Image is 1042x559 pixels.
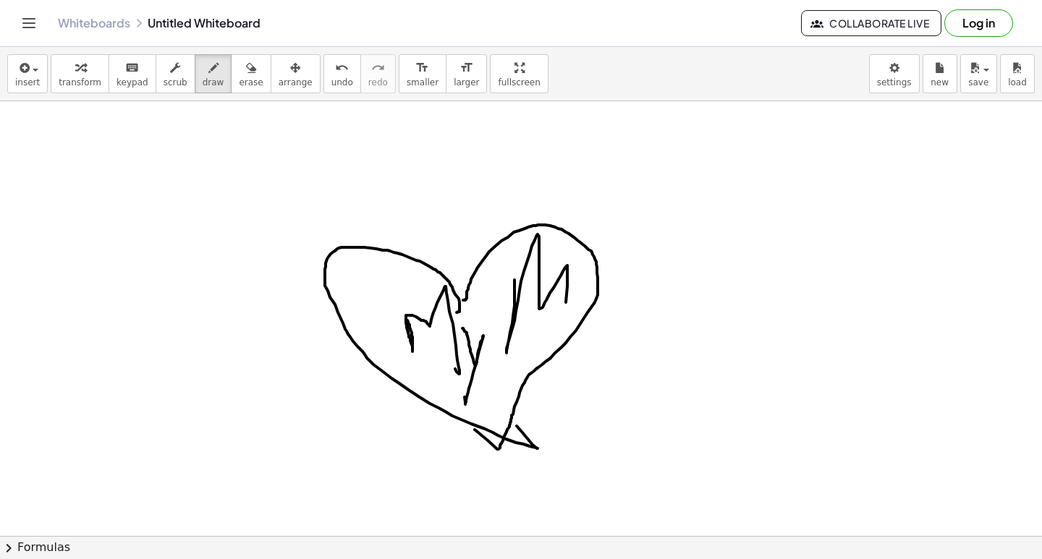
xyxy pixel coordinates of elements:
button: save [960,54,997,93]
button: arrange [271,54,321,93]
span: redo [368,77,388,88]
i: keyboard [125,59,139,77]
button: Collaborate Live [801,10,941,36]
button: settings [869,54,920,93]
span: new [931,77,949,88]
span: erase [239,77,263,88]
i: format_size [415,59,429,77]
button: format_sizelarger [446,54,487,93]
button: insert [7,54,48,93]
span: scrub [164,77,187,88]
span: draw [203,77,224,88]
button: keyboardkeypad [109,54,156,93]
i: format_size [459,59,473,77]
span: larger [454,77,479,88]
a: Whiteboards [58,16,130,30]
button: Toggle navigation [17,12,41,35]
span: fullscreen [498,77,540,88]
span: settings [877,77,912,88]
i: undo [335,59,349,77]
button: undoundo [323,54,361,93]
span: undo [331,77,353,88]
span: arrange [279,77,313,88]
span: Collaborate Live [813,17,929,30]
button: redoredo [360,54,396,93]
button: new [923,54,957,93]
button: load [1000,54,1035,93]
span: load [1008,77,1027,88]
span: insert [15,77,40,88]
button: transform [51,54,109,93]
i: redo [371,59,385,77]
button: scrub [156,54,195,93]
button: erase [231,54,271,93]
button: fullscreen [490,54,548,93]
span: save [968,77,988,88]
span: smaller [407,77,439,88]
button: draw [195,54,232,93]
span: transform [59,77,101,88]
button: format_sizesmaller [399,54,446,93]
span: keypad [117,77,148,88]
button: Log in [944,9,1013,37]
